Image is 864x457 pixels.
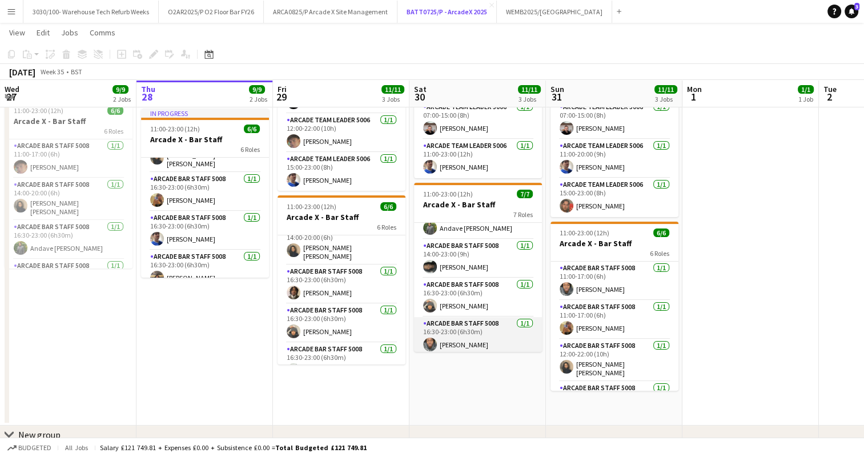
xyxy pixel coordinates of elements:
[9,66,35,78] div: [DATE]
[414,101,542,139] app-card-role: Arcade Team Leader 50061/107:00-15:00 (8h)[PERSON_NAME]
[380,202,396,211] span: 6/6
[414,239,542,278] app-card-role: Arcade Bar Staff 50081/114:00-23:00 (9h)[PERSON_NAME]
[250,95,267,103] div: 2 Jobs
[18,444,51,452] span: Budgeted
[278,195,405,364] app-job-card: 11:00-23:00 (12h)6/6Arcade X - Bar Staff6 Roles14:00-20:00 (6h)[PERSON_NAME]Arcade Bar Staff 5008...
[278,304,405,343] app-card-role: Arcade Bar Staff 50081/116:30-23:00 (6h30m)[PERSON_NAME]
[249,85,265,94] span: 9/9
[275,443,367,452] span: Total Budgeted £121 749.81
[798,85,814,94] span: 1/1
[550,61,678,217] app-job-card: 07:00-23:00 (16h)3/3Arcade X - Team Leaders3 RolesArcade Team Leader 50061/107:00-15:00 (8h)[PERS...
[685,90,702,103] span: 1
[414,317,542,356] app-card-role: Arcade Bar Staff 50081/116:30-23:00 (6h30m)[PERSON_NAME]
[5,25,30,40] a: View
[823,84,837,94] span: Tue
[6,442,53,454] button: Budgeted
[5,99,132,268] app-job-card: 11:00-23:00 (12h)6/6Arcade X - Bar Staff6 RolesArcade Bar Staff 50081/111:00-17:00 (6h)[PERSON_NA...
[414,183,542,352] app-job-card: 11:00-23:00 (12h)7/7Arcade X - Bar Staff7 Roles[PERSON_NAME] [PERSON_NAME]Arcade Bar Staff 50081/...
[240,145,260,154] span: 6 Roles
[414,139,542,178] app-card-role: Arcade Team Leader 50061/111:00-23:00 (12h)[PERSON_NAME]
[377,223,396,231] span: 6 Roles
[112,85,128,94] span: 9/9
[5,259,132,298] app-card-role: Arcade Bar Staff 50081/1
[397,1,497,23] button: BATT0725/P - ArcadeX 2025
[141,211,269,250] app-card-role: Arcade Bar Staff 50081/116:30-23:00 (6h30m)[PERSON_NAME]
[550,84,564,94] span: Sun
[32,25,54,40] a: Edit
[3,90,19,103] span: 27
[655,95,677,103] div: 3 Jobs
[550,382,678,420] app-card-role: Arcade Bar Staff 50081/1
[550,300,678,339] app-card-role: Arcade Bar Staff 50081/111:00-17:00 (6h)[PERSON_NAME]
[518,85,541,94] span: 11/11
[513,210,533,219] span: 7 Roles
[264,1,397,23] button: ARCA0825/P Arcade X Site Management
[414,61,542,178] app-job-card: 07:00-23:00 (16h)2/2Arcade X - Team Leaders2 RolesArcade Team Leader 50061/107:00-15:00 (8h)[PERS...
[550,178,678,217] app-card-role: Arcade Team Leader 50061/115:00-23:00 (8h)[PERSON_NAME]
[550,222,678,391] app-job-card: 11:00-23:00 (12h)6/6Arcade X - Bar Staff6 RolesArcade Bar Staff 50081/111:00-17:00 (6h)[PERSON_NA...
[550,262,678,300] app-card-role: Arcade Bar Staff 50081/111:00-17:00 (6h)[PERSON_NAME]
[141,109,269,278] app-job-card: In progress11:00-23:00 (12h)6/6Arcade X - Bar Staff6 Roles11:00-17:00 (6h)[PERSON_NAME]Arcade Bar...
[517,190,533,198] span: 7/7
[18,429,61,440] div: New group
[141,173,269,211] app-card-role: Arcade Bar Staff 50081/116:30-23:00 (6h30m)[PERSON_NAME]
[37,27,50,38] span: Edit
[61,27,78,38] span: Jobs
[798,95,813,103] div: 1 Job
[150,125,200,133] span: 11:00-23:00 (12h)
[5,178,132,221] app-card-role: Arcade Bar Staff 50081/114:00-20:00 (6h)[PERSON_NAME] [PERSON_NAME]
[423,190,473,198] span: 11:00-23:00 (12h)
[550,139,678,178] app-card-role: Arcade Team Leader 50061/111:00-20:00 (9h)[PERSON_NAME]
[38,67,66,76] span: Week 35
[100,443,367,452] div: Salary £121 749.81 + Expenses £0.00 + Subsistence £0.00 =
[287,202,336,211] span: 11:00-23:00 (12h)
[5,139,132,178] app-card-role: Arcade Bar Staff 50081/111:00-17:00 (6h)[PERSON_NAME]
[141,84,155,94] span: Thu
[845,5,858,18] a: 3
[550,339,678,382] app-card-role: Arcade Bar Staff 50081/112:00-22:00 (10h)[PERSON_NAME] [PERSON_NAME]
[90,27,115,38] span: Comms
[414,278,542,317] app-card-role: Arcade Bar Staff 50081/116:30-23:00 (6h30m)[PERSON_NAME]
[382,95,404,103] div: 3 Jobs
[650,249,669,258] span: 6 Roles
[278,265,405,304] app-card-role: Arcade Bar Staff 50081/116:30-23:00 (6h30m)[PERSON_NAME]
[159,1,264,23] button: O2AR2025/P O2 Floor Bar FY26
[560,228,609,237] span: 11:00-23:00 (12h)
[687,84,702,94] span: Mon
[23,1,159,23] button: 3030/100- Warehouse Tech Refurb Weeks
[9,27,25,38] span: View
[14,106,63,115] span: 11:00-23:00 (12h)
[653,228,669,237] span: 6/6
[550,101,678,139] app-card-role: Arcade Team Leader 50061/107:00-15:00 (8h)[PERSON_NAME]
[5,116,132,126] h3: Arcade X - Bar Staff
[141,250,269,289] app-card-role: Arcade Bar Staff 50081/116:30-23:00 (6h30m)[PERSON_NAME]
[278,212,405,222] h3: Arcade X - Bar Staff
[654,85,677,94] span: 11/11
[141,134,269,145] h3: Arcade X - Bar Staff
[71,67,82,76] div: BST
[549,90,564,103] span: 31
[822,90,837,103] span: 2
[141,109,269,118] div: In progress
[5,221,132,259] app-card-role: Arcade Bar Staff 50081/116:30-23:00 (6h30m)Andave [PERSON_NAME]
[113,95,131,103] div: 2 Jobs
[139,90,155,103] span: 28
[519,95,540,103] div: 3 Jobs
[107,106,123,115] span: 6/6
[550,238,678,248] h3: Arcade X - Bar Staff
[5,84,19,94] span: Wed
[854,3,859,10] span: 3
[414,84,427,94] span: Sat
[278,153,405,191] app-card-role: Arcade Team Leader 50061/115:00-23:00 (8h)[PERSON_NAME]
[414,199,542,210] h3: Arcade X - Bar Staff
[244,125,260,133] span: 6/6
[104,127,123,135] span: 6 Roles
[63,443,90,452] span: All jobs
